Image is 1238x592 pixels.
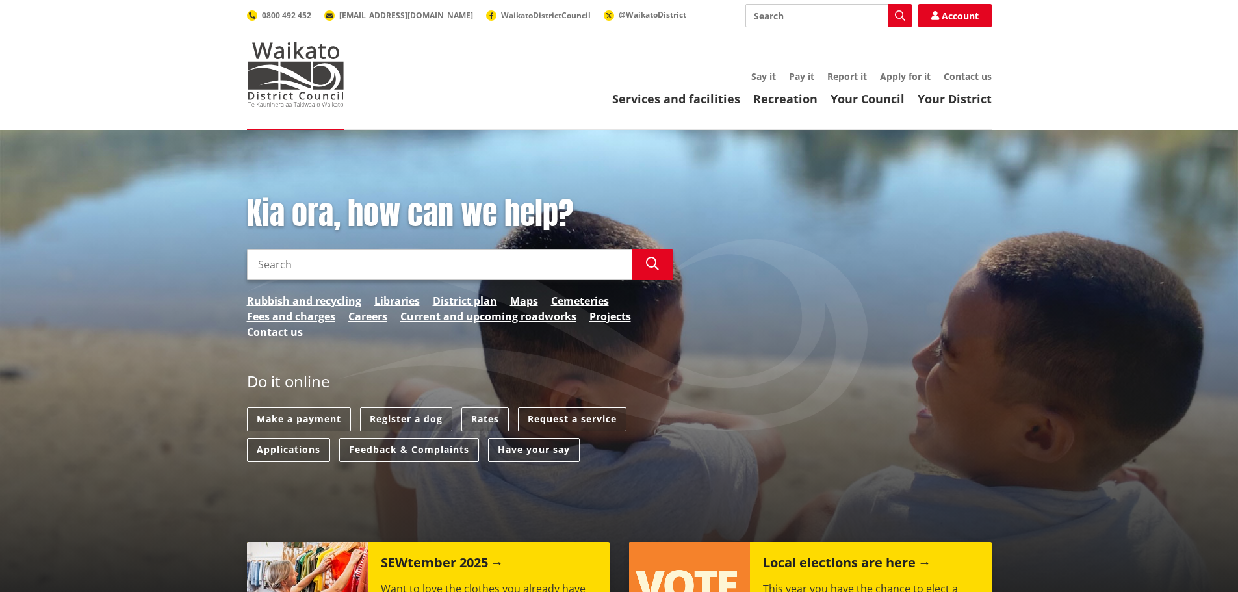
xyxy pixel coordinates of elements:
a: Applications [247,438,330,462]
a: Rates [461,407,509,431]
h2: Local elections are here [763,555,931,574]
img: Waikato District Council - Te Kaunihera aa Takiwaa o Waikato [247,42,344,107]
span: @WaikatoDistrict [619,9,686,20]
a: Request a service [518,407,626,431]
a: Your District [918,91,992,107]
span: 0800 492 452 [262,10,311,21]
a: [EMAIL_ADDRESS][DOMAIN_NAME] [324,10,473,21]
h2: SEWtember 2025 [381,555,504,574]
h1: Kia ora, how can we help? [247,195,673,233]
a: Feedback & Complaints [339,438,479,462]
a: @WaikatoDistrict [604,9,686,20]
a: Apply for it [880,70,931,83]
a: Current and upcoming roadworks [400,309,576,324]
a: Register a dog [360,407,452,431]
a: Contact us [944,70,992,83]
a: 0800 492 452 [247,10,311,21]
input: Search input [247,249,632,280]
a: Report it [827,70,867,83]
a: Cemeteries [551,293,609,309]
a: Make a payment [247,407,351,431]
span: WaikatoDistrictCouncil [501,10,591,21]
a: Say it [751,70,776,83]
a: Your Council [831,91,905,107]
a: Have your say [488,438,580,462]
a: Careers [348,309,387,324]
a: Account [918,4,992,27]
span: [EMAIL_ADDRESS][DOMAIN_NAME] [339,10,473,21]
a: Projects [589,309,631,324]
a: Services and facilities [612,91,740,107]
a: Libraries [374,293,420,309]
a: Pay it [789,70,814,83]
a: Rubbish and recycling [247,293,361,309]
a: District plan [433,293,497,309]
a: Contact us [247,324,303,340]
a: Maps [510,293,538,309]
a: Recreation [753,91,818,107]
a: WaikatoDistrictCouncil [486,10,591,21]
a: Fees and charges [247,309,335,324]
h2: Do it online [247,372,329,395]
input: Search input [745,4,912,27]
